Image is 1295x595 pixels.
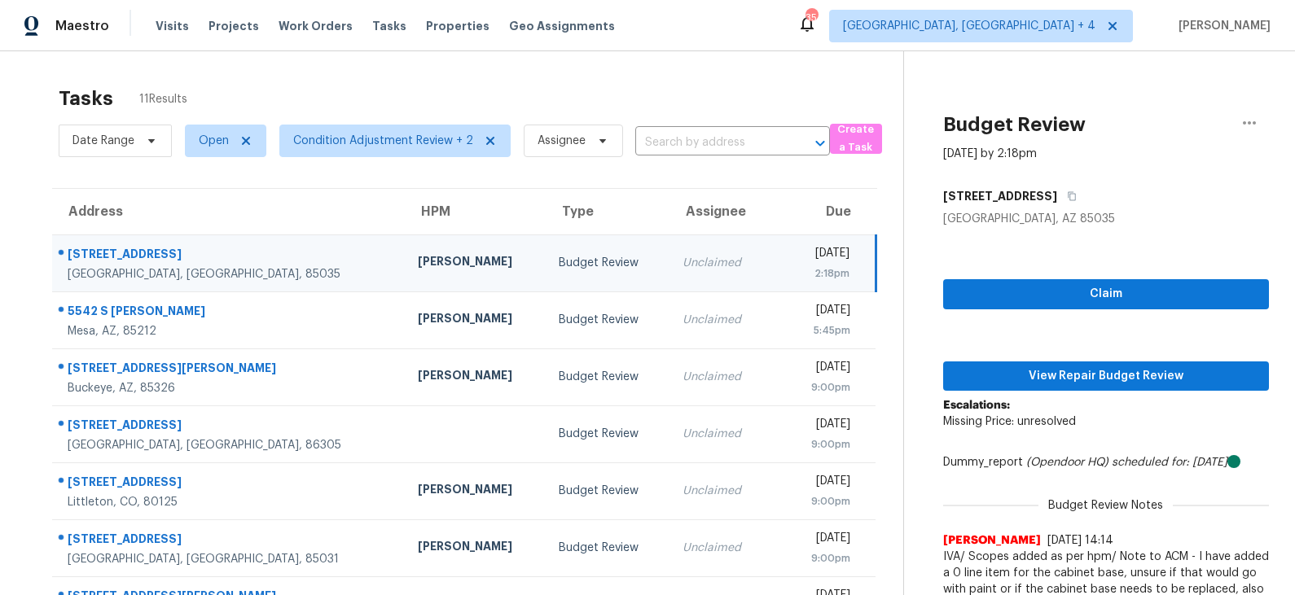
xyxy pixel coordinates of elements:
div: Unclaimed [683,426,755,442]
div: [PERSON_NAME] [418,481,533,501]
div: [PERSON_NAME] [418,538,533,558]
div: [DATE] [781,530,850,550]
span: Condition Adjustment Review + 2 [293,133,473,149]
div: [DATE] [781,473,850,493]
div: Unclaimed [683,312,755,328]
span: Projects [209,18,259,34]
span: [DATE] 14:14 [1047,535,1113,546]
th: Due [768,189,876,234]
div: 9:00pm [781,379,850,396]
div: [DATE] [781,245,849,265]
div: [GEOGRAPHIC_DATA], AZ 85035 [943,211,1269,227]
div: 5542 S [PERSON_NAME] [68,303,392,323]
span: Geo Assignments [509,18,615,34]
button: View Repair Budget Review [943,361,1269,392]
div: [DATE] [781,416,850,436]
span: Claim [956,284,1256,304]
span: Date Range [72,133,134,149]
b: Escalations: [943,400,1010,411]
span: Work Orders [279,18,353,34]
span: 11 Results [139,91,187,107]
button: Copy Address [1057,182,1079,211]
div: Dummy_report [943,454,1269,470]
div: [GEOGRAPHIC_DATA], [GEOGRAPHIC_DATA], 85035 [68,266,392,282]
i: scheduled for: [DATE] [1112,457,1227,468]
div: 9:00pm [781,493,850,510]
h5: [STREET_ADDRESS] [943,188,1057,204]
button: Open [809,132,832,155]
div: 9:00pm [781,550,850,567]
div: Budget Review [559,426,656,442]
div: [STREET_ADDRESS] [68,474,392,494]
div: Unclaimed [683,540,755,556]
div: [GEOGRAPHIC_DATA], [GEOGRAPHIC_DATA], 86305 [68,437,392,453]
span: Budget Review Notes [1038,497,1173,514]
div: [STREET_ADDRESS] [68,417,392,437]
i: (Opendoor HQ) [1026,457,1108,468]
span: View Repair Budget Review [956,366,1256,387]
span: Tasks [372,20,406,32]
th: HPM [405,189,546,234]
div: Littleton, CO, 80125 [68,494,392,510]
div: Budget Review [559,483,656,499]
th: Address [52,189,405,234]
div: [DATE] by 2:18pm [943,146,1037,162]
div: [DATE] [781,359,850,379]
div: Budget Review [559,312,656,328]
th: Type [546,189,669,234]
span: Missing Price: unresolved [943,416,1076,427]
div: 2:18pm [781,265,849,282]
div: Unclaimed [683,483,755,499]
button: Create a Task [830,124,882,154]
span: Assignee [538,133,586,149]
span: Visits [156,18,189,34]
div: [STREET_ADDRESS] [68,531,392,551]
span: Open [199,133,229,149]
span: [PERSON_NAME] [1172,18,1271,34]
div: [STREET_ADDRESS][PERSON_NAME] [68,360,392,380]
div: [DATE] [781,302,850,322]
h2: Budget Review [943,116,1086,133]
span: Maestro [55,18,109,34]
div: Mesa, AZ, 85212 [68,323,392,339]
input: Search by address [635,130,784,155]
div: [STREET_ADDRESS] [68,246,392,266]
span: Properties [426,18,489,34]
div: 9:00pm [781,436,850,453]
div: Unclaimed [683,369,755,385]
span: [GEOGRAPHIC_DATA], [GEOGRAPHIC_DATA] + 4 [843,18,1095,34]
div: Unclaimed [683,255,755,271]
span: [PERSON_NAME] [943,532,1041,549]
div: [PERSON_NAME] [418,310,533,330]
h2: Tasks [59,90,113,107]
div: [PERSON_NAME] [418,367,533,387]
button: Claim [943,279,1269,309]
th: Assignee [669,189,768,234]
div: Buckeye, AZ, 85326 [68,380,392,396]
div: Budget Review [559,369,656,385]
div: [PERSON_NAME] [418,253,533,273]
div: 35 [806,10,817,26]
div: 5:45pm [781,322,850,339]
span: Create a Task [838,120,874,158]
div: [GEOGRAPHIC_DATA], [GEOGRAPHIC_DATA], 85031 [68,551,392,567]
div: Budget Review [559,255,656,271]
div: Budget Review [559,540,656,556]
